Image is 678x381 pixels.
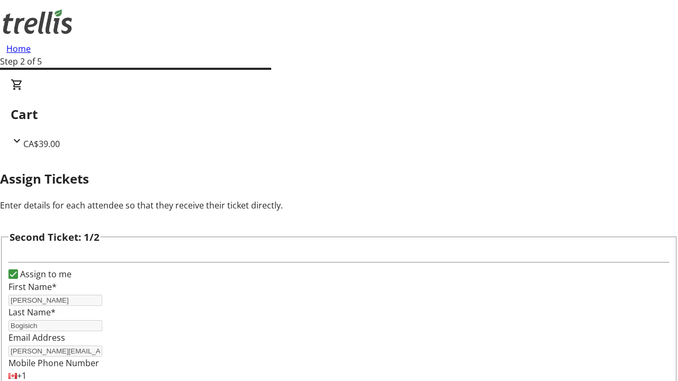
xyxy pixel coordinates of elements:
[10,230,100,244] h3: Second Ticket: 1/2
[8,332,65,343] label: Email Address
[8,357,99,369] label: Mobile Phone Number
[18,268,72,280] label: Assign to me
[23,138,60,150] span: CA$39.00
[11,105,667,124] h2: Cart
[8,281,57,293] label: First Name*
[8,306,56,318] label: Last Name*
[11,78,667,150] div: CartCA$39.00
